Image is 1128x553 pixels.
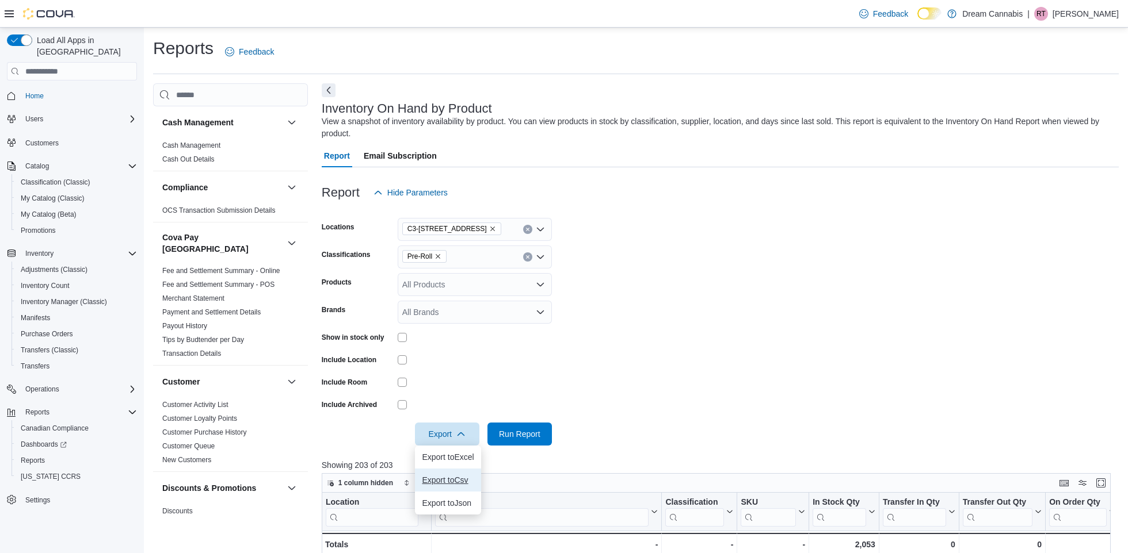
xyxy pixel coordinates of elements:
[1027,7,1030,21] p: |
[162,507,193,515] a: Discounts
[883,537,955,551] div: 0
[12,326,142,342] button: Purchase Orders
[21,424,89,433] span: Canadian Compliance
[16,175,137,189] span: Classification (Classic)
[239,46,274,57] span: Feedback
[326,497,418,508] div: Location
[21,159,137,173] span: Catalog
[16,208,137,221] span: My Catalog (Beta)
[407,223,487,235] span: C3-[STREET_ADDRESS]
[402,250,447,263] span: Pre-Roll
[12,310,142,326] button: Manifests
[883,497,946,508] div: Transfer In Qty
[741,497,796,508] div: SKU
[16,224,60,237] a: Promotions
[322,459,1119,471] p: Showing 203 of 203
[855,2,913,25] a: Feedback
[322,222,355,232] label: Locations
[16,327,78,341] a: Purchase Orders
[162,350,221,358] a: Transaction Details
[16,421,93,435] a: Canadian Compliance
[21,135,137,149] span: Customers
[322,476,398,490] button: 1 column hidden
[536,280,545,289] button: Open list of options
[2,158,142,174] button: Catalog
[399,476,450,490] button: Sort fields
[322,83,336,97] button: Next
[12,452,142,468] button: Reports
[153,398,308,471] div: Customer
[21,440,67,449] span: Dashboards
[422,475,474,485] span: Export to Csv
[402,222,501,235] span: C3-3000 Wellington Rd
[322,250,371,259] label: Classifications
[322,186,360,199] h3: Report
[21,89,48,103] a: Home
[220,40,279,63] a: Feedback
[21,405,54,419] button: Reports
[12,436,142,452] a: Dashboards
[322,400,377,409] label: Include Archived
[162,267,280,275] a: Fee and Settlement Summary - Online
[21,313,50,322] span: Manifests
[322,355,376,364] label: Include Location
[162,349,221,358] span: Transaction Details
[162,232,283,255] button: Cova Pay [GEOGRAPHIC_DATA]
[873,8,908,20] span: Feedback
[16,343,137,357] span: Transfers (Classic)
[32,34,137,57] span: Load All Apps in [GEOGRAPHIC_DATA]
[153,264,308,365] div: Cova Pay [GEOGRAPHIC_DATA]
[523,252,532,262] button: Clear input
[21,281,70,290] span: Inventory Count
[162,182,208,193] h3: Compliance
[153,139,308,171] div: Cash Management
[16,208,81,221] a: My Catalog (Beta)
[12,342,142,358] button: Transfers (Classic)
[162,117,234,128] h3: Cash Management
[162,294,224,302] a: Merchant Statement
[813,497,866,508] div: In Stock Qty
[2,111,142,127] button: Users
[1076,476,1089,490] button: Display options
[12,206,142,222] button: My Catalog (Beta)
[962,497,1032,527] div: Transfer Out Qty
[162,335,244,344] span: Tips by Budtender per Day
[813,497,866,527] div: In Stock Qty
[2,381,142,397] button: Operations
[16,437,71,451] a: Dashboards
[25,249,54,258] span: Inventory
[162,400,228,409] span: Customer Activity List
[422,423,472,446] span: Export
[322,333,384,342] label: Show in stock only
[21,493,55,507] a: Settings
[162,141,220,149] a: Cash Management
[21,456,45,465] span: Reports
[962,497,1032,508] div: Transfer Out Qty
[162,401,228,409] a: Customer Activity List
[285,181,299,194] button: Compliance
[12,190,142,206] button: My Catalog (Classic)
[21,405,137,419] span: Reports
[25,408,49,417] span: Reports
[16,359,137,373] span: Transfers
[435,497,658,527] button: Product
[16,279,74,293] a: Inventory Count
[16,470,137,483] span: Washington CCRS
[21,362,49,371] span: Transfers
[16,175,95,189] a: Classification (Classic)
[2,134,142,151] button: Customers
[422,452,474,462] span: Export to Excel
[21,159,54,173] button: Catalog
[1094,476,1108,490] button: Enter fullscreen
[16,454,137,467] span: Reports
[665,497,724,508] div: Classification
[16,263,137,276] span: Adjustments (Classic)
[338,478,393,487] span: 1 column hidden
[21,493,137,507] span: Settings
[21,89,137,103] span: Home
[813,497,875,527] button: In Stock Qty
[25,114,43,124] span: Users
[162,266,280,275] span: Fee and Settlement Summary - Online
[162,206,276,215] span: OCS Transaction Submission Details
[16,295,137,309] span: Inventory Manager (Classic)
